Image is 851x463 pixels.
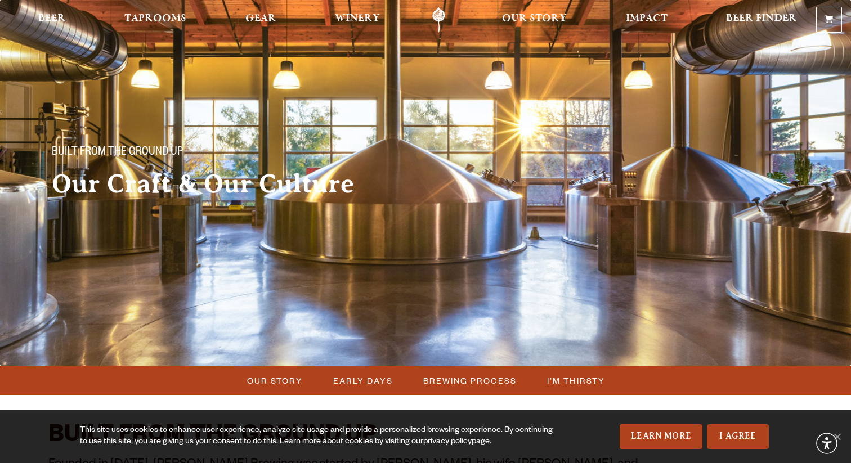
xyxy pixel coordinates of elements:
[328,7,387,33] a: Winery
[238,7,284,33] a: Gear
[418,7,460,33] a: Odell Home
[547,372,605,389] span: I’m Thirsty
[726,14,797,23] span: Beer Finder
[619,7,675,33] a: Impact
[423,372,517,389] span: Brewing Process
[38,14,66,23] span: Beer
[423,438,472,447] a: privacy policy
[335,14,380,23] span: Winery
[326,372,398,389] a: Early Days
[240,372,308,389] a: Our Story
[247,372,303,389] span: Our Story
[626,14,668,23] span: Impact
[416,372,522,389] a: Brewing Process
[719,7,804,33] a: Beer Finder
[707,424,769,449] a: I Agree
[502,14,567,23] span: Our Story
[80,425,557,448] div: This site uses cookies to enhance user experience, analyze site usage and provide a personalized ...
[31,7,73,33] a: Beer
[540,372,611,389] a: I’m Thirsty
[245,14,276,23] span: Gear
[124,14,186,23] span: Taprooms
[117,7,194,33] a: Taprooms
[495,7,574,33] a: Our Story
[52,146,183,160] span: Built From The Ground Up
[620,424,702,449] a: Learn More
[333,372,393,389] span: Early Days
[52,169,403,197] h2: Our Craft & Our Culture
